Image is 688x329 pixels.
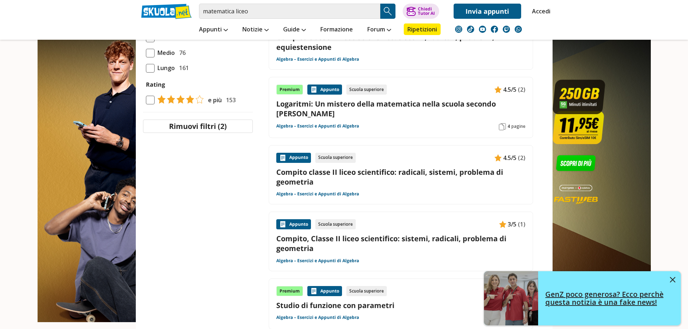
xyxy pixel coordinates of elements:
span: 4.5/5 [503,153,516,163]
span: 153 [223,95,236,105]
a: Formazione [319,23,355,36]
div: Appunto [276,219,311,229]
a: Logaritmi: Un mistero della matematica nella scuola secondo [PERSON_NAME] [276,99,525,118]
span: 76 [176,48,186,57]
img: instagram [455,26,462,33]
a: Ripetizioni [404,23,441,35]
span: (2) [518,85,525,94]
span: (1) [518,220,525,229]
a: Algebra – Esercizi e Appunti di Algebra [276,315,359,320]
img: twitch [503,26,510,33]
div: Scuola superiore [346,85,387,95]
a: Compito classe II liceo scientifico: sistemi, radicali, problemi, equiestensione [276,32,525,52]
span: 3/5 [508,220,516,229]
img: WhatsApp [515,26,522,33]
div: Scuola superiore [315,219,356,229]
img: close [670,277,675,282]
a: Guide [281,23,308,36]
h4: GenZ poco generosa? Ecco perchè questa notizia è una fake news! [545,290,665,306]
img: Appunti contenuto [494,154,502,161]
img: tiktok [467,26,474,33]
img: Pagine [499,123,506,130]
a: Compito, Classe II liceo scientifico: sistemi, radicali, problema di geometria [276,234,525,253]
div: Scuola superiore [315,153,356,163]
a: Accedi [532,4,547,19]
a: Notizie [241,23,271,36]
button: ChiediTutor AI [403,4,439,19]
a: Algebra – Esercizi e Appunti di Algebra [276,123,359,129]
img: facebook [491,26,498,33]
img: Appunti contenuto [499,221,506,228]
div: Premium [276,286,303,296]
span: (2) [518,153,525,163]
img: tasso di risposta 4+ [155,95,204,104]
div: Scuola superiore [346,286,387,296]
a: Forum [365,23,393,36]
label: Rating [146,80,250,89]
img: Cerca appunti, riassunti o versioni [382,6,393,17]
button: Search Button [380,4,395,19]
div: Appunto [307,85,342,95]
span: 4.5/5 [503,85,516,94]
a: Compito classe II liceo scientifico: radicali, sistemi, problema di geometria [276,167,525,187]
span: Lungo [155,63,175,73]
a: Invia appunti [454,4,521,19]
img: Appunti contenuto [310,86,317,93]
a: GenZ poco generosa? Ecco perchè questa notizia è una fake news! [484,271,681,325]
img: youtube [479,26,486,33]
img: Appunti contenuto [279,221,286,228]
span: e più [205,95,222,105]
img: Appunti contenuto [310,287,317,295]
span: Medio [155,48,175,57]
input: Cerca appunti, riassunti o versioni [199,4,380,19]
div: Appunto [307,286,342,296]
div: Premium [276,85,303,95]
a: Algebra – Esercizi e Appunti di Algebra [276,258,359,264]
button: Rimuovi filtri (2) [143,120,253,133]
div: Appunto [276,153,311,163]
span: 4 [507,124,510,129]
span: pagine [511,124,525,129]
a: Algebra – Esercizi e Appunti di Algebra [276,191,359,197]
img: Appunti contenuto [494,86,502,93]
a: Appunti [197,23,230,36]
img: Appunti contenuto [279,154,286,161]
span: 161 [176,63,189,73]
a: Algebra – Esercizi e Appunti di Algebra [276,56,359,62]
a: Studio di funzione con parametri [276,300,525,310]
div: Chiedi Tutor AI [418,7,435,16]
